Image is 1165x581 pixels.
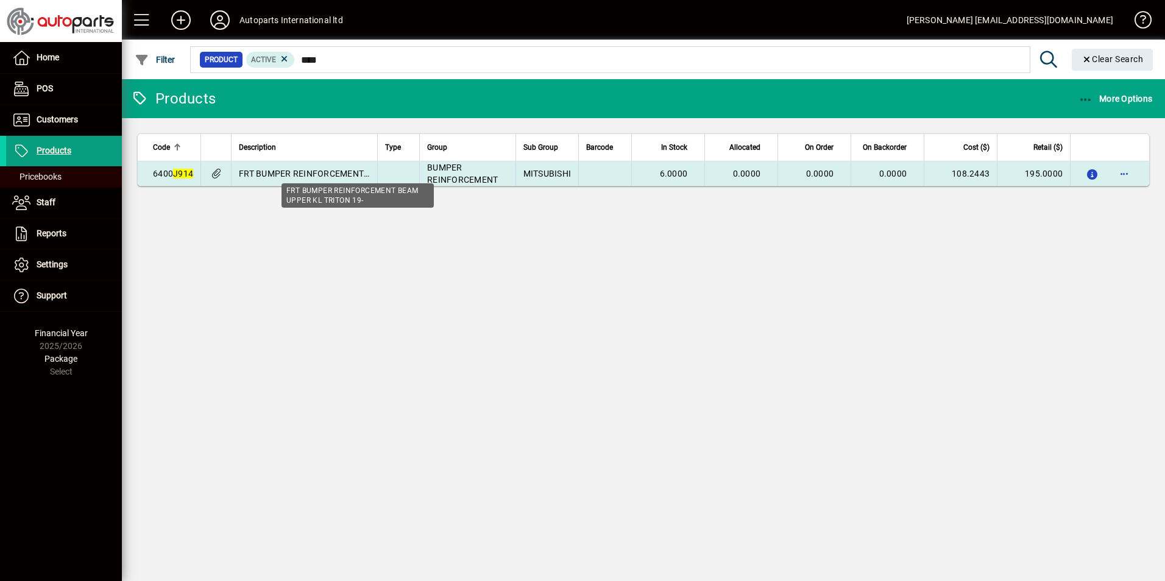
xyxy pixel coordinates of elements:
[239,141,370,154] div: Description
[37,228,66,238] span: Reports
[173,169,193,178] em: J914
[639,141,698,154] div: In Stock
[523,141,558,154] span: Sub Group
[6,105,122,135] a: Customers
[523,141,572,154] div: Sub Group
[161,9,200,31] button: Add
[35,328,88,338] span: Financial Year
[44,354,77,364] span: Package
[153,141,170,154] span: Code
[6,166,122,187] a: Pricebooks
[729,141,760,154] span: Allocated
[805,141,834,154] span: On Order
[907,10,1113,30] div: [PERSON_NAME] [EMAIL_ADDRESS][DOMAIN_NAME]
[385,141,412,154] div: Type
[37,83,53,93] span: POS
[153,169,193,178] span: 6400
[37,197,55,207] span: Staff
[37,52,59,62] span: Home
[859,141,918,154] div: On Backorder
[239,10,343,30] div: Autoparts International ltd
[924,161,997,186] td: 108.2443
[806,169,834,178] span: 0.0000
[427,141,447,154] span: Group
[712,141,771,154] div: Allocated
[1072,49,1153,71] button: Clear
[963,141,990,154] span: Cost ($)
[1114,164,1134,183] button: More options
[6,43,122,73] a: Home
[12,172,62,181] span: Pricebooks
[427,141,508,154] div: Group
[132,49,179,71] button: Filter
[1075,88,1156,110] button: More Options
[37,146,71,155] span: Products
[200,9,239,31] button: Profile
[427,163,498,185] span: BUMPER REINFORCEMENT
[586,141,624,154] div: Barcode
[523,169,572,178] span: MITSUBISHI
[6,250,122,280] a: Settings
[661,141,687,154] span: In Stock
[586,141,613,154] span: Barcode
[1082,54,1144,64] span: Clear Search
[6,219,122,249] a: Reports
[6,74,122,104] a: POS
[205,54,238,66] span: Product
[37,259,68,269] span: Settings
[6,281,122,311] a: Support
[385,141,401,154] span: Type
[135,55,175,65] span: Filter
[246,52,295,68] mat-chip: Activation Status: Active
[1033,141,1063,154] span: Retail ($)
[251,55,276,64] span: Active
[37,290,67,300] span: Support
[660,169,688,178] span: 6.0000
[997,161,1070,186] td: 195.0000
[879,169,907,178] span: 0.0000
[785,141,845,154] div: On Order
[1078,94,1153,104] span: More Options
[863,141,907,154] span: On Backorder
[153,141,193,154] div: Code
[282,183,434,208] div: FRT BUMPER REINFORCEMENT BEAM UPPER KL TRITON 19-
[733,169,761,178] span: 0.0000
[239,169,479,178] span: FRT BUMPER REINFORCEMENT BEAM UPPER KL TRITON 19-
[239,141,276,154] span: Description
[131,89,216,108] div: Products
[1125,2,1150,42] a: Knowledge Base
[6,188,122,218] a: Staff
[37,114,78,124] span: Customers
